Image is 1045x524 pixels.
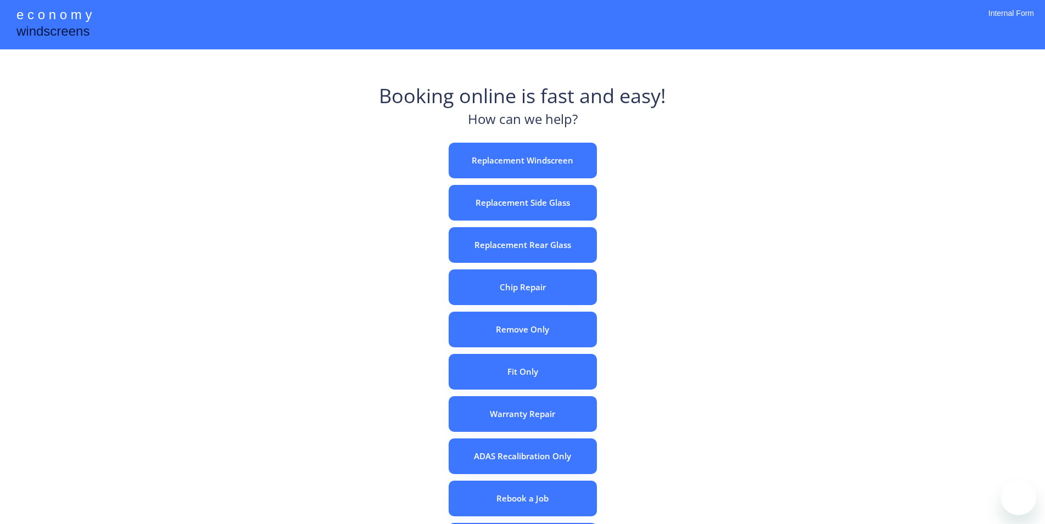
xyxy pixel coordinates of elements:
[449,312,597,347] button: Remove Only
[988,8,1034,33] div: Internal Form
[449,354,597,390] button: Fit Only
[449,185,597,221] button: Replacement Side Glass
[449,227,597,263] button: Replacement Rear Glass
[449,143,597,178] button: Replacement Windscreen
[449,438,597,474] button: ADAS Recalibration Only
[468,110,578,134] div: How can we help?
[449,269,597,305] button: Chip Repair
[16,5,92,26] div: e c o n o m y
[379,82,666,110] div: Booking online is fast and easy!
[1001,480,1036,515] iframe: Button to launch messaging window
[449,396,597,432] button: Warranty Repair
[16,22,90,43] div: windscreens
[449,481,597,516] button: Rebook a Job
